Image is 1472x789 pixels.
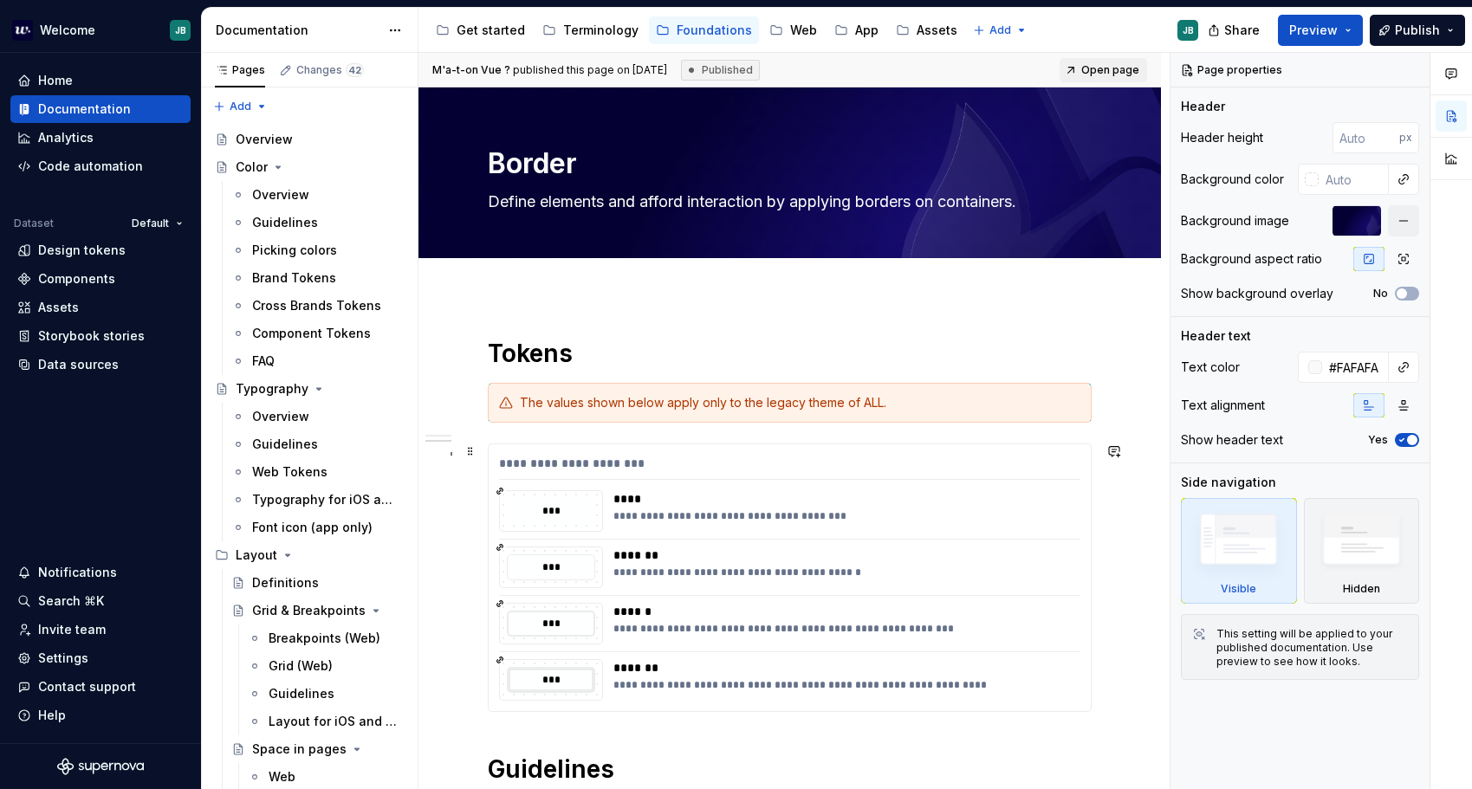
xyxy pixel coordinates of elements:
[38,564,117,581] div: Notifications
[889,16,964,44] a: Assets
[563,22,639,39] div: Terminology
[132,217,169,230] span: Default
[224,458,411,486] a: Web Tokens
[57,758,144,775] svg: Supernova Logo
[1181,397,1265,414] div: Text alignment
[429,13,964,48] div: Page tree
[38,72,73,89] div: Home
[208,541,411,569] div: Layout
[1181,212,1289,230] div: Background image
[124,211,191,236] button: Default
[236,546,277,564] div: Layout
[10,152,191,180] a: Code automation
[224,735,411,763] a: Space in pages
[252,242,337,259] div: Picking colors
[1181,498,1297,604] div: Visible
[1368,433,1388,447] label: Yes
[269,685,334,702] div: Guidelines
[535,16,645,44] a: Terminology
[224,292,411,320] a: Cross Brands Tokens
[484,188,1088,216] textarea: Define elements and afford interaction by applying borders on containers.
[224,569,411,597] a: Definitions
[269,657,333,675] div: Grid (Web)
[1199,15,1271,46] button: Share
[236,131,293,148] div: Overview
[10,322,191,350] a: Storybook stories
[241,624,411,652] a: Breakpoints (Web)
[224,430,411,458] a: Guidelines
[224,264,411,292] a: Brand Tokens
[1181,285,1333,302] div: Show background overlay
[38,327,145,345] div: Storybook stories
[38,678,136,695] div: Contact support
[10,644,191,672] a: Settings
[1081,63,1139,77] span: Open page
[1373,287,1388,301] label: No
[252,408,309,425] div: Overview
[3,11,198,49] button: WelcomeJB
[10,351,191,378] a: Data sources
[790,22,817,39] div: Web
[1304,498,1420,604] div: Hidden
[827,16,885,44] a: App
[252,574,319,592] div: Definitions
[1224,22,1260,39] span: Share
[1181,327,1251,345] div: Header text
[38,100,131,118] div: Documentation
[38,650,88,667] div: Settings
[252,297,381,314] div: Cross Brands Tokens
[1216,627,1408,669] div: This setting will be applied to your published documentation. Use preview to see how it looks.
[252,602,366,619] div: Grid & Breakpoints
[10,265,191,293] a: Components
[224,597,411,624] a: Grid & Breakpoints
[1181,431,1283,449] div: Show header text
[10,294,191,321] a: Assets
[1181,250,1322,268] div: Background aspect ratio
[224,320,411,347] a: Component Tokens
[215,63,265,77] div: Pages
[208,153,411,181] a: Color
[252,491,395,508] div: Typography for iOS and Android
[1333,122,1399,153] input: Auto
[252,519,373,536] div: Font icon (app only)
[432,63,667,77] span: published this page on [DATE]
[10,67,191,94] a: Home
[38,129,94,146] div: Analytics
[1181,129,1263,146] div: Header height
[1181,98,1225,115] div: Header
[241,708,411,735] a: Layout for iOS and Android
[1060,58,1147,82] a: Open page
[1399,131,1412,145] p: px
[38,299,79,316] div: Assets
[224,209,411,236] a: Guidelines
[10,673,191,701] button: Contact support
[38,242,126,259] div: Design tokens
[12,20,33,41] img: 605a6a57-6d48-4b1b-b82b-b0bc8b12f237.png
[252,325,371,342] div: Component Tokens
[488,338,1092,369] h1: Tokens
[1278,15,1363,46] button: Preview
[1319,164,1389,195] input: Auto
[968,18,1033,42] button: Add
[269,630,380,647] div: Breakpoints (Web)
[224,403,411,430] a: Overview
[1183,23,1194,37] div: JB
[252,463,327,481] div: Web Tokens
[432,63,510,76] span: M'a-t-on Vue ?
[457,22,525,39] div: Get started
[38,356,119,373] div: Data sources
[1395,22,1440,39] span: Publish
[429,16,532,44] a: Get started
[1343,582,1380,596] div: Hidden
[346,63,364,77] span: 42
[224,514,411,541] a: Font icon (app only)
[175,23,186,37] div: JB
[1370,15,1465,46] button: Publish
[252,269,336,287] div: Brand Tokens
[917,22,957,39] div: Assets
[252,214,318,231] div: Guidelines
[252,740,347,758] div: Space in pages
[677,22,752,39] div: Foundations
[252,186,309,204] div: Overview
